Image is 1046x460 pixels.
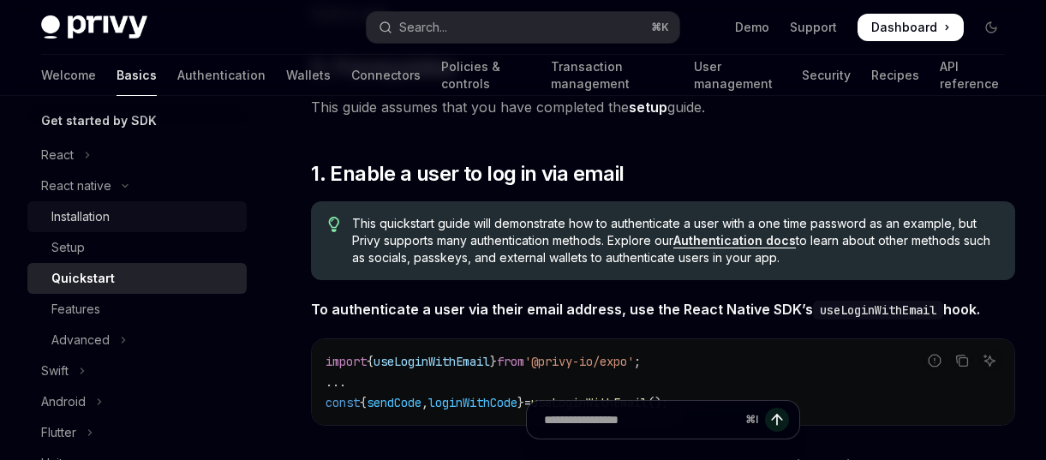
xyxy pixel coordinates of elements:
div: React [41,145,74,165]
a: Connectors [351,55,421,96]
div: Swift [41,361,69,381]
img: dark logo [41,15,147,39]
span: Dashboard [871,19,937,36]
span: This guide assumes that you have completed the guide. [311,95,1015,119]
div: React native [41,176,111,196]
span: 1. Enable a user to log in via email [311,160,624,188]
div: Quickstart [51,268,115,289]
svg: Tip [328,217,340,232]
a: API reference [940,55,1005,96]
button: Toggle Advanced section [27,325,247,355]
span: useLoginWithEmail [531,395,648,410]
button: Toggle Android section [27,386,247,417]
span: (); [648,395,668,410]
a: Policies & controls [441,55,530,96]
span: import [326,354,367,369]
span: ⌘ K [651,21,669,34]
a: Basics [117,55,157,96]
span: const [326,395,360,410]
button: Report incorrect code [923,349,946,372]
div: Advanced [51,330,110,350]
span: from [497,354,524,369]
div: Search... [399,17,447,38]
span: { [360,395,367,410]
span: ; [634,354,641,369]
a: Welcome [41,55,96,96]
a: User management [694,55,781,96]
button: Toggle Flutter section [27,417,247,448]
button: Send message [765,408,789,432]
button: Toggle React section [27,140,247,170]
span: sendCode [367,395,421,410]
a: Authentication [177,55,266,96]
span: useLoginWithEmail [374,354,490,369]
a: Security [802,55,851,96]
span: ... [326,374,346,390]
button: Open search [367,12,678,43]
a: setup [629,99,667,116]
span: '@privy-io/expo' [524,354,634,369]
button: Toggle Swift section [27,355,247,386]
div: Setup [51,237,85,258]
div: Flutter [41,422,76,443]
a: Setup [27,232,247,263]
span: } [517,395,524,410]
input: Ask a question... [544,401,738,439]
div: Features [51,299,100,320]
a: Authentication docs [673,233,796,248]
span: { [367,354,374,369]
a: Installation [27,201,247,232]
a: Recipes [871,55,919,96]
a: Quickstart [27,263,247,294]
a: Demo [735,19,769,36]
a: Wallets [286,55,331,96]
span: , [421,395,428,410]
button: Toggle React native section [27,170,247,201]
button: Copy the contents from the code block [951,349,973,372]
span: } [490,354,497,369]
a: Transaction management [551,55,674,96]
a: Support [790,19,837,36]
code: useLoginWithEmail [813,301,943,320]
a: Dashboard [858,14,964,41]
button: Ask AI [978,349,1001,372]
a: Features [27,294,247,325]
button: Toggle dark mode [977,14,1005,41]
span: = [524,395,531,410]
span: This quickstart guide will demonstrate how to authenticate a user with a one time password as an ... [352,215,998,266]
span: loginWithCode [428,395,517,410]
strong: To authenticate a user via their email address, use the React Native SDK’s hook. [311,301,980,318]
div: Android [41,391,86,412]
div: Installation [51,206,110,227]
